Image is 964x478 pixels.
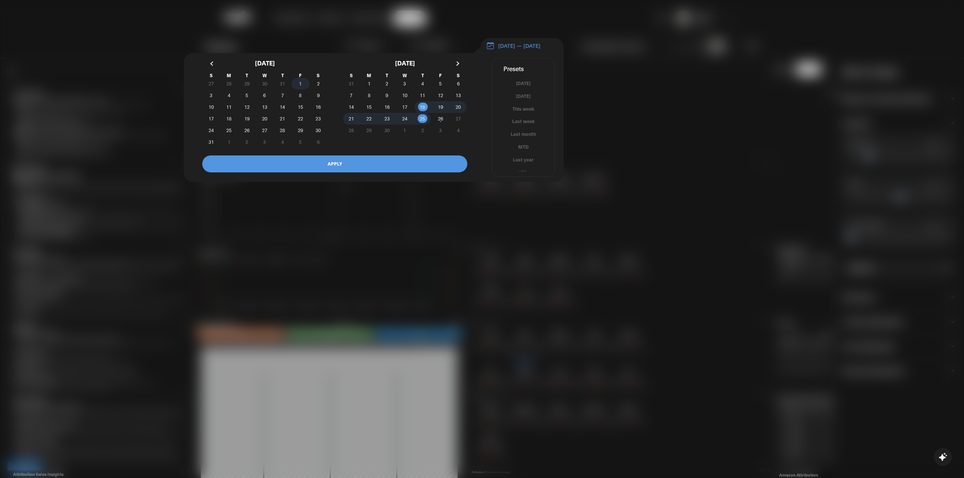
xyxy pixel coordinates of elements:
button: 17 [202,113,220,125]
span: T [238,73,256,78]
button: 12 [432,90,449,101]
span: 11 [420,88,425,102]
span: 4 [421,77,424,90]
button: 19 [238,113,256,125]
span: M [360,73,378,78]
button: 19 [432,101,449,113]
button: 14 [342,101,360,113]
button: 1 [291,78,309,90]
button: Last month [492,131,554,138]
span: 9 [386,88,388,102]
span: 10 [402,88,407,102]
button: APPLY [202,155,467,172]
button: 18 [414,101,432,113]
button: 13 [450,90,467,101]
button: 27 [256,125,273,136]
button: 28 [342,125,360,136]
button: 2 [378,78,396,90]
span: 23 [316,112,321,125]
button: 26 [238,125,256,136]
span: 13 [262,100,267,114]
span: T [414,73,432,78]
span: 29 [298,123,303,137]
div: [DATE] [202,53,327,73]
button: 15 [291,101,309,113]
button: 1 [360,78,378,90]
span: 20 [456,100,461,114]
button: 24 [202,125,220,136]
img: Calendar [486,41,494,50]
span: 16 [384,100,390,114]
button: 6 [256,90,273,101]
span: 22 [298,112,303,125]
span: 31 [209,135,214,149]
button: This week [492,105,554,113]
button: [DATE] — [DATE] [480,38,564,54]
button: 13 [256,101,273,113]
button: 14 [274,101,291,113]
button: 17 [396,101,413,113]
span: 15 [366,100,372,114]
span: 28 [349,123,354,137]
div: [DATE] [342,53,467,73]
span: W [256,73,273,78]
span: F [432,73,449,78]
button: 29 [360,125,378,136]
button: 23 [310,113,327,125]
span: 29 [366,123,372,137]
span: 15 [298,100,303,114]
span: 5 [246,88,248,102]
button: 3 [396,78,413,90]
span: 7 [281,88,284,102]
span: 14 [349,100,354,114]
span: 1 [368,77,371,90]
button: [DATE] [492,93,554,100]
span: 22 [366,112,372,125]
span: F [291,73,309,78]
button: 24 [396,113,413,125]
button: 2 [310,78,327,90]
button: 10 [396,90,413,101]
span: 3 [403,77,406,90]
button: 7 [342,90,360,101]
span: 26 [438,112,443,125]
button: 27 [450,113,467,125]
span: 18 [226,112,232,125]
span: 11 [226,100,232,114]
span: 8 [299,88,302,102]
span: S [202,73,220,78]
span: S [342,73,360,78]
button: 11 [414,90,432,101]
span: 5 [439,77,442,90]
button: MTD [492,143,554,151]
button: 20 [256,113,273,125]
button: 5 [432,78,449,90]
span: M [220,73,238,78]
button: 29 [291,125,309,136]
span: 8 [368,88,371,102]
button: 9 [378,90,396,101]
span: 10 [209,100,214,114]
span: 7 [350,88,352,102]
button: 3 [202,90,220,101]
button: YTD [492,169,554,176]
button: 28 [274,125,291,136]
button: 25 [414,113,432,125]
span: 3 [210,88,212,102]
span: 20 [262,112,267,125]
span: S [450,73,467,78]
span: 19 [438,100,443,114]
span: 27 [262,123,267,137]
span: 25 [420,112,425,125]
button: 23 [378,113,396,125]
span: 21 [349,112,354,125]
button: 10 [202,101,220,113]
button: 6 [450,78,467,90]
span: 6 [457,77,460,90]
button: 20 [450,101,467,113]
button: Last year [492,156,554,163]
span: S [310,73,327,78]
button: [DATE] [492,80,554,87]
span: 6 [263,88,266,102]
button: 7 [274,90,291,101]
